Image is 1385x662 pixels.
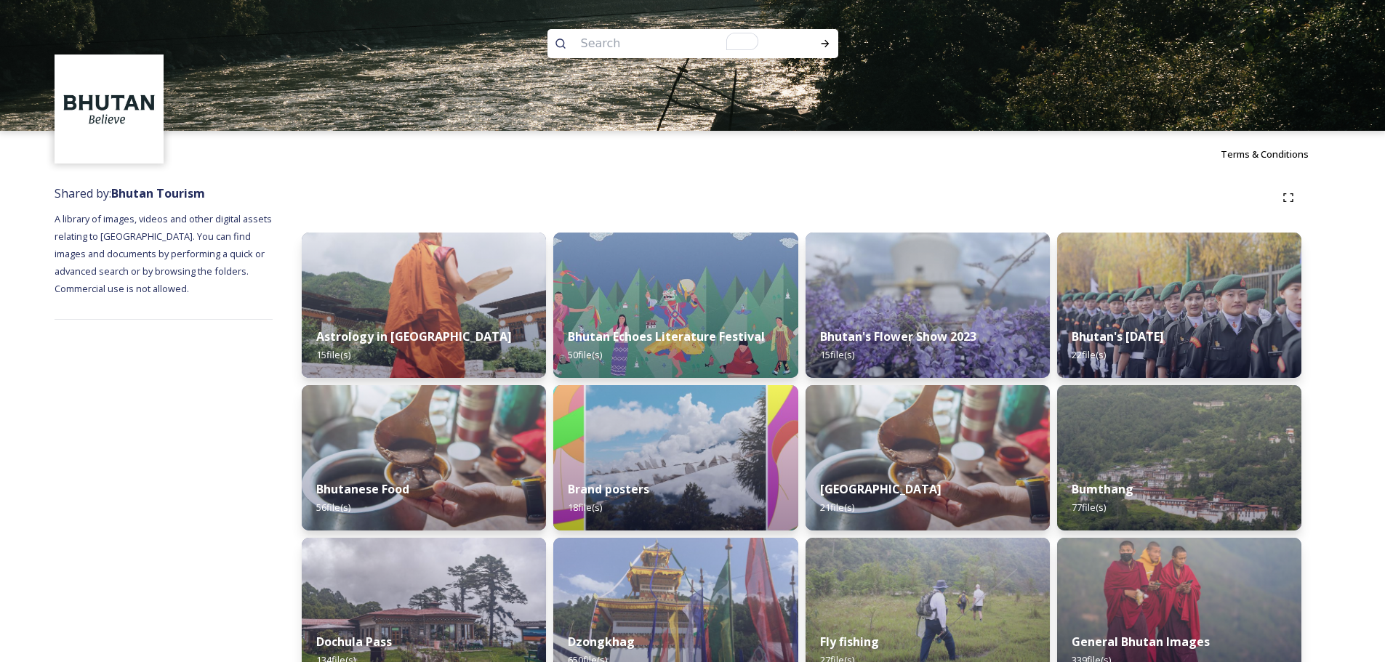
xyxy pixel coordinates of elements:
[55,212,274,295] span: A library of images, videos and other digital assets relating to [GEOGRAPHIC_DATA]. You can find ...
[820,501,854,514] span: 21 file(s)
[1072,634,1210,650] strong: General Bhutan Images
[316,634,392,650] strong: Dochula Pass
[1072,328,1164,344] strong: Bhutan's [DATE]
[553,233,798,378] img: Bhutan%2520Echoes7.jpg
[568,481,649,497] strong: Brand posters
[1072,501,1106,514] span: 77 file(s)
[316,328,512,344] strong: Astrology in [GEOGRAPHIC_DATA]
[568,634,635,650] strong: Dzongkhag
[820,634,879,650] strong: Fly fishing
[1057,385,1301,530] img: Bumthang%2520180723%2520by%2520Amp%2520Sripimanwat-20.jpg
[820,348,854,361] span: 15 file(s)
[568,348,602,361] span: 50 file(s)
[316,501,350,514] span: 56 file(s)
[1221,148,1309,161] span: Terms & Conditions
[55,185,205,201] span: Shared by:
[1221,145,1330,163] a: Terms & Conditions
[553,385,798,530] img: Bhutan_Believe_800_1000_4.jpg
[302,385,546,530] img: Bumdeling%2520090723%2520by%2520Amp%2520Sripimanwat-4.jpg
[111,185,205,201] strong: Bhutan Tourism
[1057,233,1301,378] img: Bhutan%2520National%2520Day10.jpg
[568,328,765,344] strong: Bhutan Echoes Literature Festival
[574,28,773,60] input: To enrich screen reader interactions, please activate Accessibility in Grammarly extension settings
[302,233,546,378] img: _SCH1465.jpg
[1072,348,1106,361] span: 22 file(s)
[820,481,942,497] strong: [GEOGRAPHIC_DATA]
[57,57,162,162] img: BT_Logo_BB_Lockup_CMYK_High%2520Res.jpg
[820,328,976,344] strong: Bhutan's Flower Show 2023
[568,501,602,514] span: 18 file(s)
[806,233,1050,378] img: Bhutan%2520Flower%2520Show2.jpg
[1072,481,1133,497] strong: Bumthang
[316,481,409,497] strong: Bhutanese Food
[316,348,350,361] span: 15 file(s)
[806,385,1050,530] img: Bumdeling%2520090723%2520by%2520Amp%2520Sripimanwat-4%25202.jpg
